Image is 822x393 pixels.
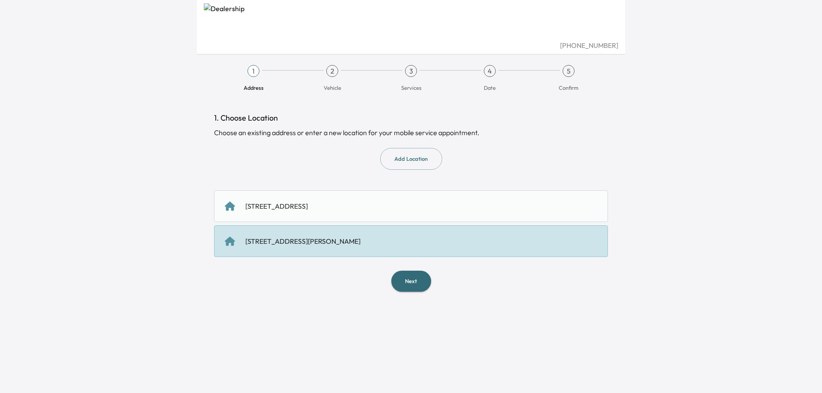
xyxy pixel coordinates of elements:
span: Vehicle [324,84,341,92]
div: [PHONE_NUMBER] [204,40,618,50]
div: 3 [405,65,417,77]
div: 1 [247,65,259,77]
div: 5 [563,65,575,77]
span: Date [484,84,496,92]
div: 2 [326,65,338,77]
div: 4 [484,65,496,77]
button: Add Location [380,148,442,170]
div: [STREET_ADDRESS] [245,201,308,211]
button: Next [391,271,431,292]
div: Choose an existing address or enter a new location for your mobile service appointment. [214,127,608,138]
span: Confirm [559,84,578,92]
span: Services [401,84,421,92]
img: Dealership [204,3,618,40]
span: Address [244,84,264,92]
h1: 1. Choose Location [214,112,608,124]
div: [STREET_ADDRESS][PERSON_NAME] [245,236,360,246]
